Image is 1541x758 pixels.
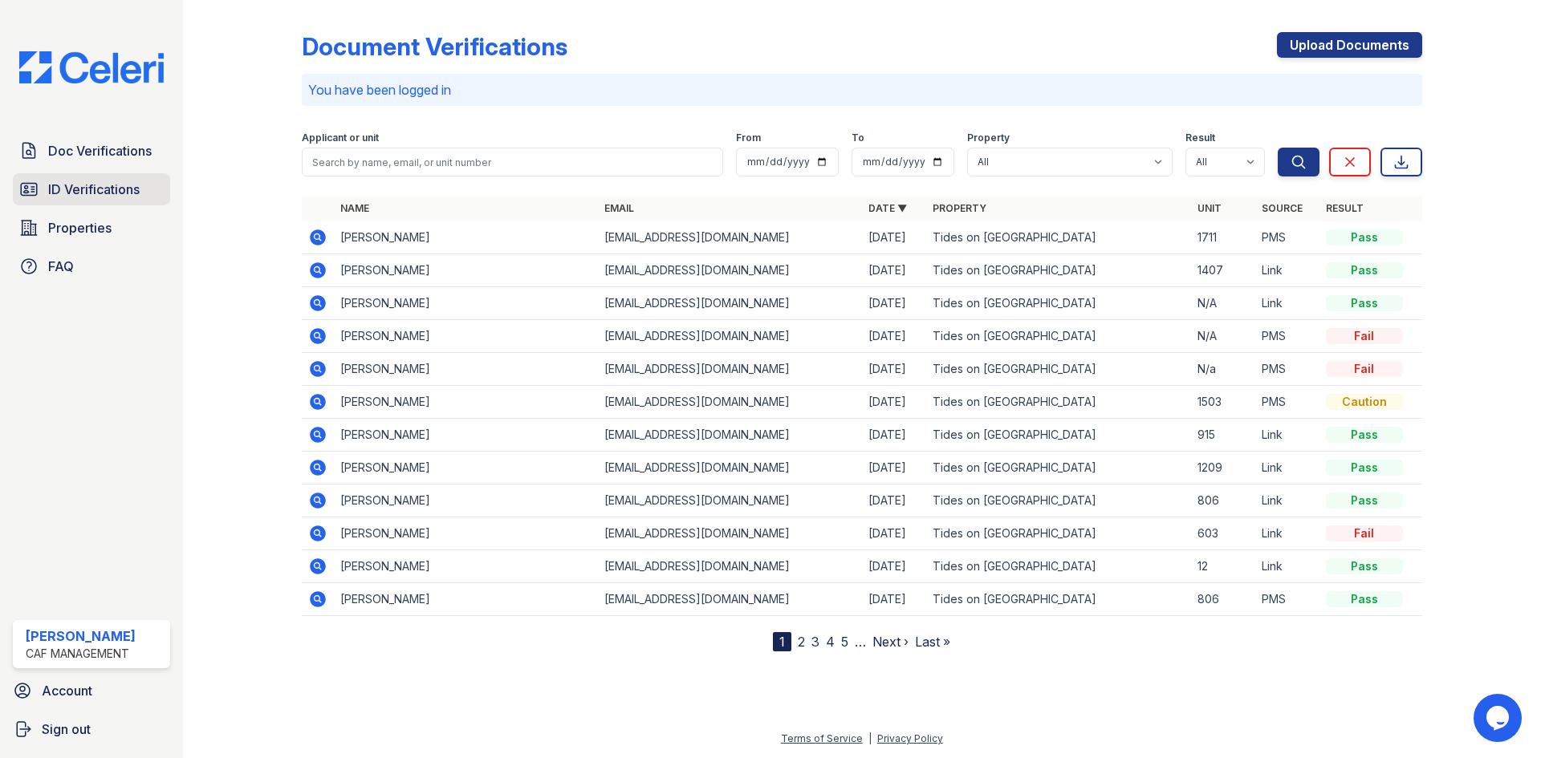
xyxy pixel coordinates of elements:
[862,419,926,452] td: [DATE]
[1191,221,1255,254] td: 1711
[302,32,567,61] div: Document Verifications
[1255,287,1319,320] td: Link
[1326,591,1403,607] div: Pass
[967,132,1010,144] label: Property
[862,517,926,550] td: [DATE]
[1326,460,1403,476] div: Pass
[334,287,598,320] td: [PERSON_NAME]
[48,141,152,160] span: Doc Verifications
[926,320,1190,353] td: Tides on [GEOGRAPHIC_DATA]
[334,254,598,287] td: [PERSON_NAME]
[926,287,1190,320] td: Tides on [GEOGRAPHIC_DATA]
[1191,320,1255,353] td: N/A
[1191,484,1255,517] td: 806
[915,634,950,650] a: Last »
[302,148,723,176] input: Search by name, email, or unit number
[1191,550,1255,583] td: 12
[334,419,598,452] td: [PERSON_NAME]
[334,484,598,517] td: [PERSON_NAME]
[1326,295,1403,311] div: Pass
[48,257,74,276] span: FAQ
[598,320,862,353] td: [EMAIL_ADDRESS][DOMAIN_NAME]
[1255,550,1319,583] td: Link
[852,132,864,144] label: To
[736,132,761,144] label: From
[598,254,862,287] td: [EMAIL_ADDRESS][DOMAIN_NAME]
[1326,361,1403,377] div: Fail
[811,634,819,650] a: 3
[1255,386,1319,419] td: PMS
[781,732,863,744] a: Terms of Service
[1255,517,1319,550] td: Link
[1191,419,1255,452] td: 915
[598,484,862,517] td: [EMAIL_ADDRESS][DOMAIN_NAME]
[862,484,926,517] td: [DATE]
[933,202,986,214] a: Property
[26,626,136,646] div: [PERSON_NAME]
[1474,694,1525,742] iframe: chat widget
[926,484,1190,517] td: Tides on [GEOGRAPHIC_DATA]
[862,287,926,320] td: [DATE]
[334,353,598,386] td: [PERSON_NAME]
[1255,221,1319,254] td: PMS
[340,202,369,214] a: Name
[868,202,907,214] a: Date ▼
[1255,320,1319,353] td: PMS
[926,386,1190,419] td: Tides on [GEOGRAPHIC_DATA]
[862,353,926,386] td: [DATE]
[598,353,862,386] td: [EMAIL_ADDRESS][DOMAIN_NAME]
[13,212,170,244] a: Properties
[13,135,170,167] a: Doc Verifications
[1191,353,1255,386] td: N/a
[598,287,862,320] td: [EMAIL_ADDRESS][DOMAIN_NAME]
[334,550,598,583] td: [PERSON_NAME]
[6,51,177,83] img: CE_Logo_Blue-a8612792a0a2168367f1c8372b55b34899dd931a85d93a1a3d3e32e68fde9ad4.png
[1326,328,1403,344] div: Fail
[1191,386,1255,419] td: 1503
[598,419,862,452] td: [EMAIL_ADDRESS][DOMAIN_NAME]
[926,221,1190,254] td: Tides on [GEOGRAPHIC_DATA]
[308,80,1416,99] p: You have been logged in
[1326,558,1403,574] div: Pass
[862,452,926,484] td: [DATE]
[855,632,866,651] span: …
[334,517,598,550] td: [PERSON_NAME]
[302,132,379,144] label: Applicant or unit
[926,452,1190,484] td: Tides on [GEOGRAPHIC_DATA]
[334,583,598,616] td: [PERSON_NAME]
[1255,419,1319,452] td: Link
[926,517,1190,550] td: Tides on [GEOGRAPHIC_DATA]
[1191,287,1255,320] td: N/A
[1255,583,1319,616] td: PMS
[1326,394,1403,410] div: Caution
[1191,254,1255,287] td: 1407
[48,218,112,237] span: Properties
[598,452,862,484] td: [EMAIL_ADDRESS][DOMAIN_NAME]
[26,646,136,662] div: CAF Management
[1255,452,1319,484] td: Link
[13,250,170,282] a: FAQ
[868,732,872,744] div: |
[1185,132,1215,144] label: Result
[862,320,926,353] td: [DATE]
[334,320,598,353] td: [PERSON_NAME]
[6,713,177,745] a: Sign out
[841,634,848,650] a: 5
[6,675,177,707] a: Account
[1326,229,1403,245] div: Pass
[862,386,926,419] td: [DATE]
[1191,517,1255,550] td: 603
[1326,202,1364,214] a: Result
[598,550,862,583] td: [EMAIL_ADDRESS][DOMAIN_NAME]
[334,386,598,419] td: [PERSON_NAME]
[826,634,835,650] a: 4
[1191,452,1255,484] td: 1209
[773,632,791,651] div: 1
[1262,202,1303,214] a: Source
[598,386,862,419] td: [EMAIL_ADDRESS][DOMAIN_NAME]
[1326,262,1403,278] div: Pass
[798,634,805,650] a: 2
[926,254,1190,287] td: Tides on [GEOGRAPHIC_DATA]
[1197,202,1222,214] a: Unit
